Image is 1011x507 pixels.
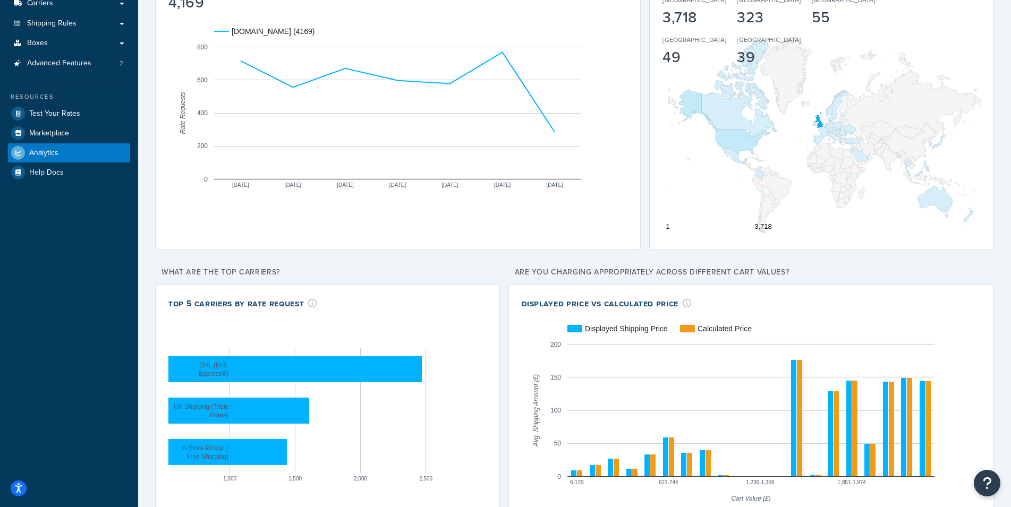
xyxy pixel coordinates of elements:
[737,50,801,65] div: 39
[8,14,130,33] a: Shipping Rules
[746,479,775,485] text: 1,236-1,359
[199,369,228,377] text: Express®)
[288,476,302,482] text: 1,500
[210,411,228,418] text: Rates)
[974,470,1000,496] button: Open Resource Center
[494,182,511,188] text: [DATE]
[550,407,561,414] text: 100
[155,265,500,280] p: What are the top carriers?
[812,10,876,25] div: 55
[8,54,130,73] a: Advanced Features2
[179,92,186,134] text: Rate Requests
[658,479,678,485] text: 621-744
[662,50,726,65] div: 49
[27,19,77,28] span: Shipping Rules
[532,374,540,447] text: Avg. Shipping Amount (£)
[8,163,130,182] a: Help Docs
[223,476,236,482] text: 1,000
[181,444,228,451] text: In-Store Pickup (
[662,35,726,45] p: [GEOGRAPHIC_DATA]
[354,476,367,482] text: 2,000
[546,182,563,188] text: [DATE]
[837,479,866,485] text: 1,851-1,974
[662,35,981,237] svg: A chart.
[508,265,994,280] p: Are you charging appropriately across different cart values?
[8,104,130,123] a: Test Your Rates
[186,452,228,460] text: Free Shipping)
[570,479,584,485] text: 6-129
[197,76,208,84] text: 600
[662,10,726,25] div: 3,718
[419,476,432,482] text: 2,500
[8,92,130,101] div: Resources
[441,182,458,188] text: [DATE]
[29,149,58,158] span: Analytics
[120,59,123,68] span: 2
[731,494,770,502] text: Cart Value (£)
[174,402,228,410] text: UK Shipping (Table
[29,109,80,118] span: Test Your Rates
[666,222,670,230] text: 1
[8,33,130,53] a: Boxes
[204,175,208,183] text: 0
[737,10,801,25] div: 323
[29,168,64,177] span: Help Docs
[585,324,668,333] text: Displayed Shipping Price
[8,124,130,143] a: Marketplace
[389,182,406,188] text: [DATE]
[197,43,208,50] text: 800
[199,361,228,368] text: DHL (DHL
[27,59,91,68] span: Advanced Features
[27,39,48,48] span: Boxes
[337,182,354,188] text: [DATE]
[197,109,208,117] text: 400
[8,143,130,162] a: Analytics
[197,142,208,150] text: 200
[698,324,752,333] text: Calculated Price
[737,35,801,45] p: [GEOGRAPHIC_DATA]
[522,297,692,310] div: Displayed Price vs Calculated Price
[285,182,302,188] text: [DATE]
[550,374,561,381] text: 150
[550,340,561,348] text: 200
[554,440,561,447] text: 50
[755,222,772,230] text: 3,718
[557,472,561,480] text: 0
[232,182,249,188] text: [DATE]
[168,12,627,214] svg: A chart.
[29,129,69,138] span: Marketplace
[232,27,315,36] text: [DOMAIN_NAME] (4169)
[8,54,130,73] li: Advanced Features
[168,297,317,310] div: Top 5 Carriers by Rate Request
